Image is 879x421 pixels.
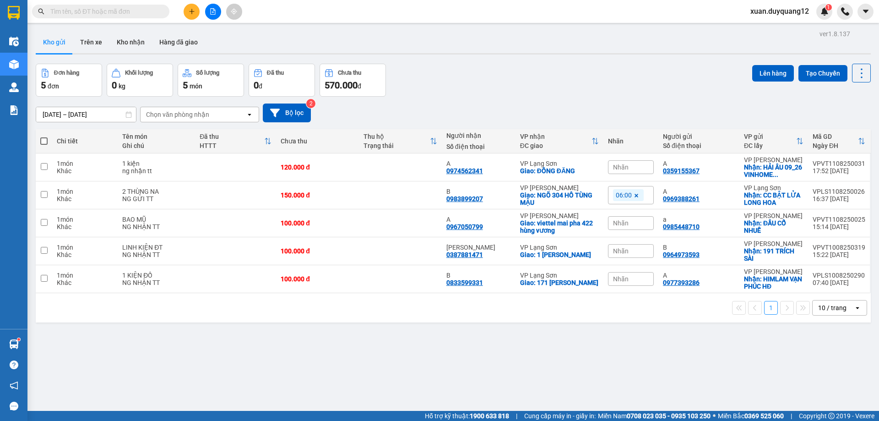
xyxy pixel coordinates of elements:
div: A [446,160,511,167]
span: 0 [112,80,117,91]
span: plus [189,8,195,15]
div: Giao: NGÕ 304 HỒ TÙNG MẬU [520,191,599,206]
span: đ [259,82,262,90]
span: món [190,82,202,90]
span: 1 [827,4,830,11]
div: 17:52 [DATE] [813,167,865,175]
span: notification [10,381,18,390]
span: search [38,8,44,15]
div: A [446,216,511,223]
span: kg [119,82,125,90]
div: B [446,188,511,195]
div: ng nhận tt [122,167,190,175]
span: Miền Nam [598,411,711,421]
div: Đã thu [267,70,284,76]
button: Đã thu0đ [249,64,315,97]
div: 0967050799 [446,223,483,230]
img: warehouse-icon [9,339,19,349]
button: Kho nhận [109,31,152,53]
div: 120.000 đ [281,164,354,171]
button: caret-down [857,4,874,20]
span: Miền Bắc [718,411,784,421]
div: Khác [57,223,113,230]
button: Số lượng5món [178,64,244,97]
div: VPVT1108250031 [813,160,865,167]
button: Hàng đã giao [152,31,205,53]
span: 570.000 [325,80,358,91]
span: 5 [183,80,188,91]
div: Nhận: HIMLAM VẠN PHÚC HĐ [744,275,803,290]
div: Khác [57,279,113,286]
input: Select a date range. [36,107,136,122]
span: đ [358,82,361,90]
button: Trên xe [73,31,109,53]
div: 07:40 [DATE] [813,279,865,286]
div: NG NHẬN TT [122,251,190,258]
div: VP [PERSON_NAME] [744,268,803,275]
sup: 2 [306,99,315,108]
div: VPLS1108250026 [813,188,865,195]
div: VP [PERSON_NAME] [520,212,599,219]
button: Khối lượng0kg [107,64,173,97]
div: 0983899207 [446,195,483,202]
img: solution-icon [9,105,19,115]
button: Đơn hàng5đơn [36,64,102,97]
th: Toggle SortBy [359,129,442,153]
span: copyright [828,413,835,419]
div: 0974562341 [446,167,483,175]
div: A [663,160,735,167]
div: VP [PERSON_NAME] [744,156,803,164]
div: a [663,216,735,223]
div: 100.000 đ [281,247,354,255]
span: xuan.duyquang12 [743,5,816,17]
strong: 0369 525 060 [744,412,784,420]
div: VP Lạng Sơn [520,272,599,279]
div: Giao: viettel mai pha 422 hùng vương [520,219,599,234]
div: A [663,188,735,195]
div: Giao: ĐỒNG ĐĂNG [520,167,599,175]
div: Người nhận [446,132,511,139]
div: Giao: 171 LÊ ĐẠI HÀNH [520,279,599,286]
span: Hỗ trợ kỹ thuật: [425,411,509,421]
span: Cung cấp máy in - giấy in: [524,411,596,421]
button: Chưa thu570.000đ [320,64,386,97]
div: VP nhận [520,133,591,140]
span: 06:00 [616,191,632,199]
span: aim [231,8,237,15]
div: NG GỬI TT [122,195,190,202]
div: 1 món [57,216,113,223]
span: Nhãn [613,275,629,283]
div: Chi tiết [57,137,113,145]
div: C NGỌC [446,244,511,251]
sup: 1 [17,338,20,341]
div: 0964973593 [663,251,700,258]
div: 10 / trang [818,303,846,312]
div: LINH KIỆN ĐT [122,244,190,251]
div: Mã GD [813,133,858,140]
div: 100.000 đ [281,219,354,227]
div: VPVT1008250319 [813,244,865,251]
img: warehouse-icon [9,37,19,46]
th: Toggle SortBy [808,129,870,153]
span: 0 [254,80,259,91]
div: A [663,272,735,279]
span: 5 [41,80,46,91]
div: 0985448710 [663,223,700,230]
div: Nhận: 191 TRÍCH SÀI [744,247,803,262]
img: phone-icon [841,7,849,16]
div: VP Lạng Sơn [744,184,803,191]
div: ver 1.8.137 [819,29,850,39]
div: NG NHẬN TT [122,223,190,230]
div: 1 món [57,244,113,251]
div: Nhãn [608,137,654,145]
div: Khác [57,251,113,258]
div: VP [PERSON_NAME] [744,212,803,219]
div: Trạng thái [364,142,430,149]
th: Toggle SortBy [515,129,603,153]
svg: open [246,111,253,118]
div: Ngày ĐH [813,142,858,149]
div: Số điện thoại [446,143,511,150]
div: 2 THÙNG NA [122,188,190,195]
div: VPVT1108250025 [813,216,865,223]
div: 15:22 [DATE] [813,251,865,258]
